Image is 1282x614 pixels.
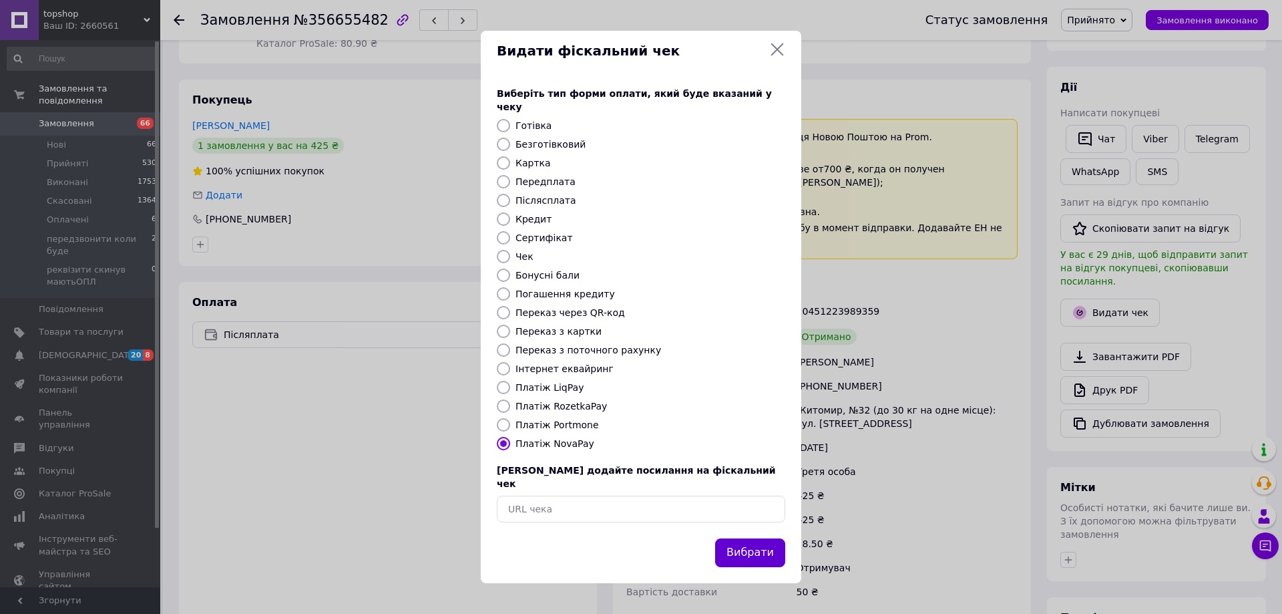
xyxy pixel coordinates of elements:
label: Платіж LiqPay [515,382,584,393]
label: Передплата [515,176,576,187]
label: Готівка [515,120,552,131]
label: Переказ з поточного рахунку [515,345,661,355]
span: Видати фіскальний чек [497,41,764,61]
button: Вибрати [715,539,785,567]
label: Бонусні бали [515,270,580,281]
label: Платіж Portmone [515,420,599,430]
label: Платіж RozetkaPay [515,401,607,412]
label: Платіж NovaPay [515,438,594,449]
input: URL чека [497,496,785,522]
span: Виберіть тип форми оплати, який буде вказаний у чеку [497,88,772,112]
label: Переказ з картки [515,326,602,337]
label: Погашення кредиту [515,289,615,299]
label: Інтернет еквайринг [515,363,614,374]
label: Безготівковий [515,139,586,150]
label: Кредит [515,214,552,224]
label: Переказ через QR-код [515,307,625,318]
span: [PERSON_NAME] додайте посилання на фіскальний чек [497,465,776,489]
label: Чек [515,251,533,262]
label: Післясплата [515,195,576,206]
label: Картка [515,158,551,168]
label: Сертифікат [515,233,573,243]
